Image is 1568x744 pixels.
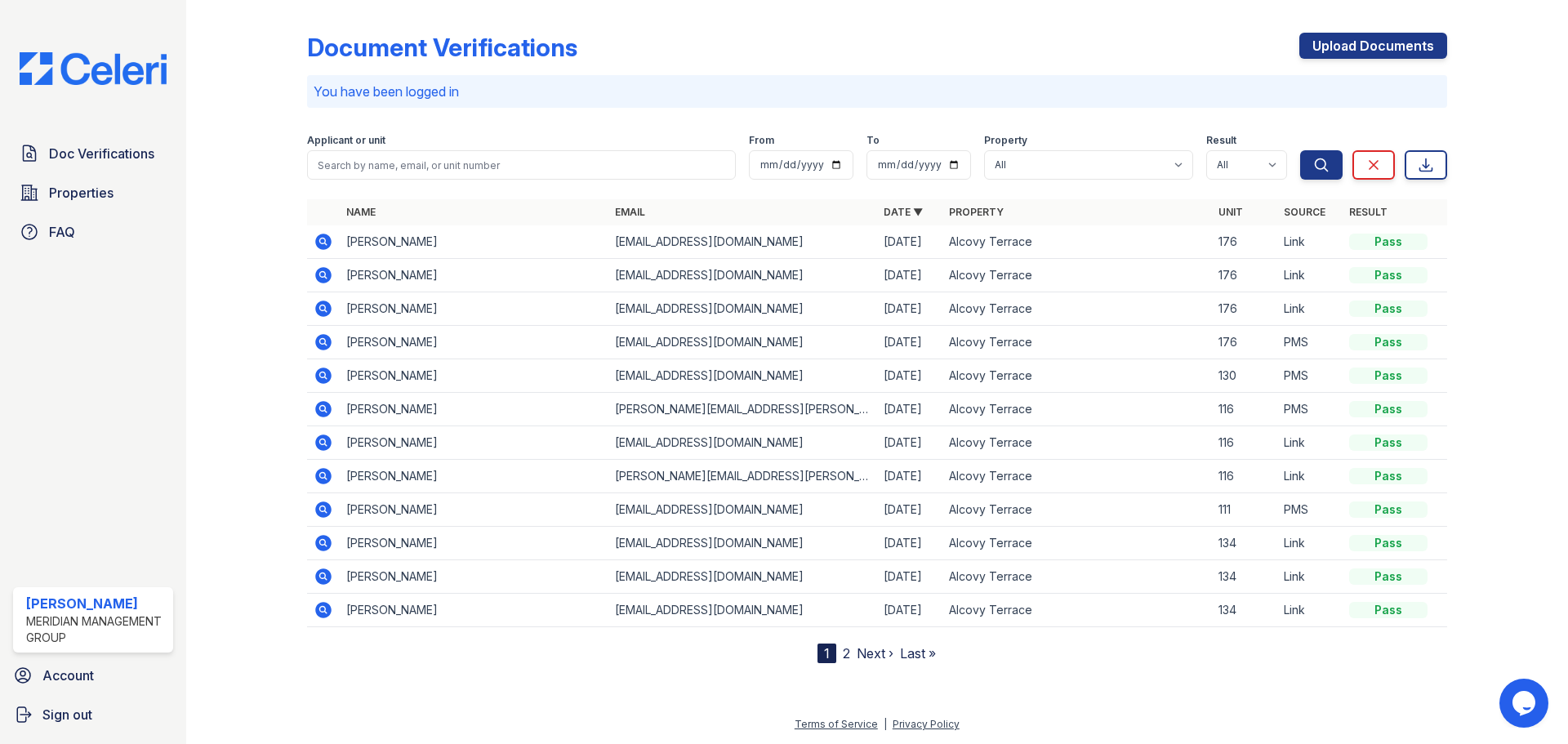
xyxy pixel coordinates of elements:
td: Link [1277,225,1343,259]
td: [DATE] [877,560,942,594]
td: PMS [1277,393,1343,426]
td: 134 [1212,560,1277,594]
td: Alcovy Terrace [942,359,1211,393]
label: To [866,134,880,147]
a: Properties [13,176,173,209]
div: Pass [1349,301,1428,317]
td: [DATE] [877,527,942,560]
div: Meridian Management Group [26,613,167,646]
a: Property [949,206,1004,218]
td: [PERSON_NAME] [340,393,608,426]
div: Pass [1349,267,1428,283]
td: [PERSON_NAME][EMAIL_ADDRESS][PERSON_NAME][DOMAIN_NAME] [608,393,877,426]
td: [DATE] [877,225,942,259]
a: Name [346,206,376,218]
td: [PERSON_NAME] [340,359,608,393]
td: Alcovy Terrace [942,326,1211,359]
div: 1 [817,644,836,663]
div: | [884,718,887,730]
div: [PERSON_NAME] [26,594,167,613]
input: Search by name, email, or unit number [307,150,736,180]
label: Property [984,134,1027,147]
td: 116 [1212,393,1277,426]
a: FAQ [13,216,173,248]
td: Alcovy Terrace [942,460,1211,493]
td: PMS [1277,493,1343,527]
a: Source [1284,206,1325,218]
td: Alcovy Terrace [942,292,1211,326]
td: [DATE] [877,460,942,493]
div: Pass [1349,468,1428,484]
td: [DATE] [877,393,942,426]
label: From [749,134,774,147]
td: [PERSON_NAME] [340,493,608,527]
td: 134 [1212,527,1277,560]
td: [EMAIL_ADDRESS][DOMAIN_NAME] [608,560,877,594]
a: Upload Documents [1299,33,1447,59]
td: 130 [1212,359,1277,393]
td: [EMAIL_ADDRESS][DOMAIN_NAME] [608,527,877,560]
td: Alcovy Terrace [942,527,1211,560]
td: Link [1277,460,1343,493]
td: Link [1277,259,1343,292]
td: [PERSON_NAME] [340,292,608,326]
div: Pass [1349,434,1428,451]
a: Email [615,206,645,218]
td: [DATE] [877,292,942,326]
td: [EMAIL_ADDRESS][DOMAIN_NAME] [608,259,877,292]
a: Doc Verifications [13,137,173,170]
td: [DATE] [877,594,942,627]
td: [PERSON_NAME] [340,426,608,460]
td: [DATE] [877,426,942,460]
td: [EMAIL_ADDRESS][DOMAIN_NAME] [608,326,877,359]
span: Sign out [42,705,92,724]
a: Privacy Policy [893,718,960,730]
td: 176 [1212,292,1277,326]
td: Alcovy Terrace [942,259,1211,292]
div: Pass [1349,401,1428,417]
td: [PERSON_NAME] [340,460,608,493]
td: Alcovy Terrace [942,393,1211,426]
td: Alcovy Terrace [942,225,1211,259]
td: [EMAIL_ADDRESS][DOMAIN_NAME] [608,359,877,393]
td: 176 [1212,225,1277,259]
td: Link [1277,560,1343,594]
div: Pass [1349,334,1428,350]
td: 111 [1212,493,1277,527]
a: 2 [843,645,850,662]
label: Result [1206,134,1236,147]
td: [PERSON_NAME] [340,527,608,560]
div: Document Verifications [307,33,577,62]
td: 176 [1212,259,1277,292]
td: Alcovy Terrace [942,560,1211,594]
td: Alcovy Terrace [942,426,1211,460]
td: [PERSON_NAME] [340,326,608,359]
a: Sign out [7,698,180,731]
td: [DATE] [877,259,942,292]
td: [EMAIL_ADDRESS][DOMAIN_NAME] [608,225,877,259]
td: [EMAIL_ADDRESS][DOMAIN_NAME] [608,426,877,460]
td: PMS [1277,359,1343,393]
a: Terms of Service [795,718,878,730]
a: Next › [857,645,893,662]
td: 116 [1212,460,1277,493]
td: Alcovy Terrace [942,493,1211,527]
td: 176 [1212,326,1277,359]
td: 116 [1212,426,1277,460]
td: [PERSON_NAME][EMAIL_ADDRESS][PERSON_NAME][DOMAIN_NAME] [608,460,877,493]
td: [PERSON_NAME] [340,594,608,627]
td: [DATE] [877,493,942,527]
iframe: chat widget [1499,679,1552,728]
td: Link [1277,292,1343,326]
div: Pass [1349,234,1428,250]
div: Pass [1349,535,1428,551]
span: FAQ [49,222,75,242]
div: Pass [1349,368,1428,384]
td: [PERSON_NAME] [340,560,608,594]
p: You have been logged in [314,82,1441,101]
a: Result [1349,206,1388,218]
td: Link [1277,594,1343,627]
div: Pass [1349,602,1428,618]
td: 134 [1212,594,1277,627]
